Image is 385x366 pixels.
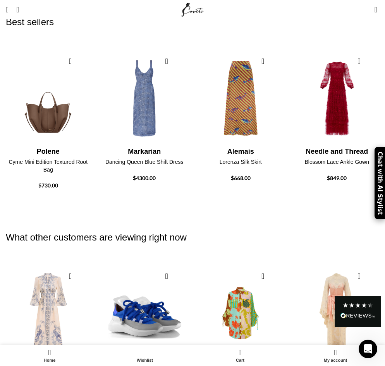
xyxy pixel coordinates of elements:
[180,6,206,12] a: Site logo
[327,175,347,181] span: $849.00
[295,147,380,156] h4: Needle and Thread
[295,52,380,145] img: Needle-and-Thread-Blossom-Lace-Ankle-Gown.png
[295,52,380,182] div: 4 / 4
[198,52,283,145] img: Alemais-Lorenza-Silk-Skirt.jpg
[342,302,373,308] div: 4.28 Stars
[375,4,381,10] span: 0
[97,347,192,364] a: Wishlist
[292,358,379,363] span: My account
[12,2,23,17] a: Search
[6,215,379,259] h2: What other customers are viewing right now
[102,147,187,156] h4: Markarian
[6,145,91,190] a: Polene Cyme Mini Edition Textured Root Bag $730.00
[101,358,189,363] span: Wishlist
[6,147,91,156] h4: Polene
[198,158,283,166] h4: Lorenza Silk Skirt
[102,52,187,182] div: 2 / 4
[162,271,172,281] a: Quick view
[162,56,172,66] a: Quick view
[2,347,97,364] a: Home
[198,52,283,182] div: 3 / 4
[371,2,381,17] a: 0
[239,347,245,352] span: 0
[102,52,187,145] img: Markarian-Dancing-Queen-Blue-Shift-Dress-scaled.jpg
[65,56,75,66] a: Quick view
[335,296,381,327] div: Read All Reviews
[198,145,283,182] a: Alemais Lorenza Silk Skirt $668.00
[363,2,371,17] div: My Wishlist
[258,271,268,281] a: Quick view
[133,175,156,181] span: $4300.00
[354,271,364,281] a: Quick view
[192,347,288,364] a: 0 Cart
[295,267,380,360] img: Zimmermann-Hypnotic-Satin-Drape-Dress-2025-coveti.jpg
[340,313,375,318] img: REVIEWS.io
[198,147,283,156] h4: Alemais
[102,267,187,360] img: ganorrrrrrr-22.jpg
[6,52,91,145] img: Polene-73.png
[359,340,377,358] iframe: Intercom live chat
[6,52,91,190] div: 1 / 4
[102,145,187,182] a: Markarian Dancing Queen Blue Shift Dress $4300.00
[340,311,375,321] div: Read All Reviews
[2,2,12,17] a: Open mobile menu
[102,158,187,166] h4: Dancing Queen Blue Shift Dress
[6,358,93,363] span: Home
[354,56,364,66] a: Quick view
[295,145,380,182] a: Needle and Thread Blossom Lace Ankle Gown $849.00
[288,347,383,364] a: My account
[196,358,284,363] span: Cart
[258,56,268,66] a: Quick view
[38,182,58,189] span: $730.00
[198,267,283,360] img: Alemais-Poppy-Spliced-Shirt.jpg
[97,347,192,364] div: My wishlist
[231,175,251,181] span: $668.00
[295,158,380,166] h4: Blossom Lace Ankle Gown
[6,267,91,360] img: Zimmermann-Lucky-Plunge-Midi-Dress.jpg
[192,347,288,364] div: My cart
[65,271,75,281] a: Quick view
[6,158,91,174] h4: Cyme Mini Edition Textured Root Bag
